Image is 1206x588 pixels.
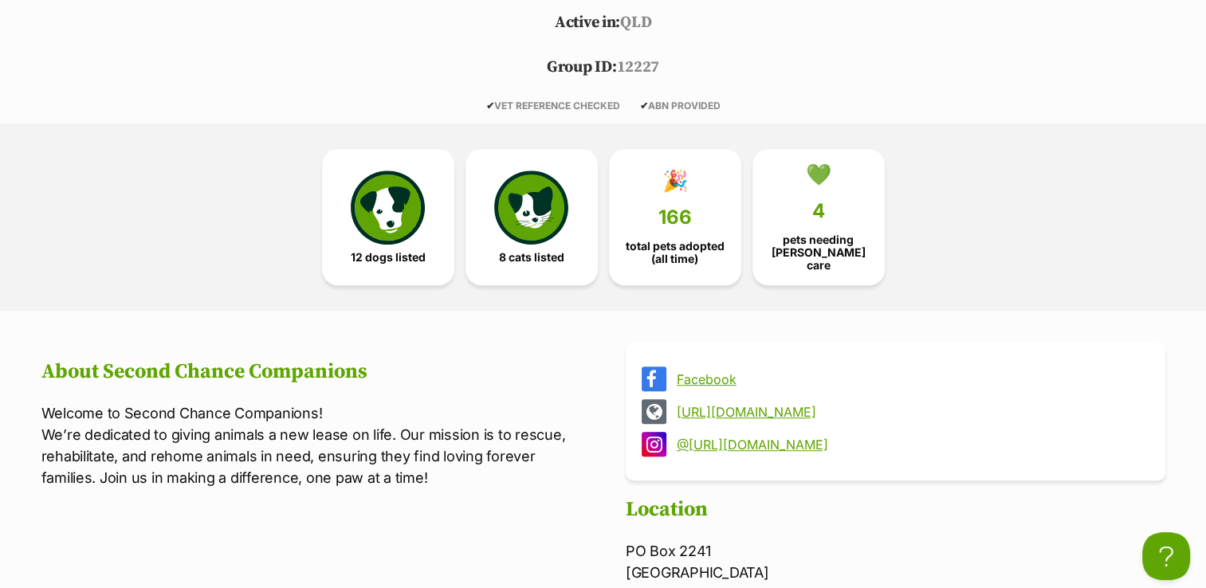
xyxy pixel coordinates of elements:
[609,149,741,286] a: 🎉 166 total pets adopted (all time)
[626,498,1165,522] h2: Location
[486,100,620,112] span: VET REFERENCE CHECKED
[662,169,688,193] div: 🎉
[752,149,885,286] a: 💚 4 pets needing [PERSON_NAME] care
[499,251,564,264] span: 8 cats listed
[322,149,454,286] a: 12 dogs listed
[626,564,769,581] span: [GEOGRAPHIC_DATA]
[677,405,1143,419] a: [URL][DOMAIN_NAME]
[640,100,721,112] span: ABN PROVIDED
[351,171,424,244] img: petrescue-icon-eee76f85a60ef55c4a1927667547b313a7c0e82042636edf73dce9c88f694885.svg
[806,163,831,186] div: 💚
[812,200,825,222] span: 4
[677,437,1143,452] a: @[URL][DOMAIN_NAME]
[18,56,1189,80] p: 12227
[555,13,620,33] span: Active in:
[626,543,711,559] span: PO Box 2241
[1142,532,1190,580] iframe: Help Scout Beacon - Open
[18,11,1189,35] p: QLD
[486,100,494,112] icon: ✔
[41,360,581,384] h2: About Second Chance Companions
[351,251,426,264] span: 12 dogs listed
[41,402,581,488] p: Welcome to Second Chance Companions! We’re dedicated to giving animals a new lease on life. Our m...
[547,57,616,77] span: Group ID:
[640,100,648,112] icon: ✔
[677,372,1143,386] a: Facebook
[766,233,871,272] span: pets needing [PERSON_NAME] care
[466,149,598,286] a: 8 cats listed
[623,240,728,265] span: total pets adopted (all time)
[494,171,568,244] img: cat-icon-068c71abf8fe30c970a85cd354bc8e23425d12f6e8612795f06af48be43a487a.svg
[658,206,692,229] span: 166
